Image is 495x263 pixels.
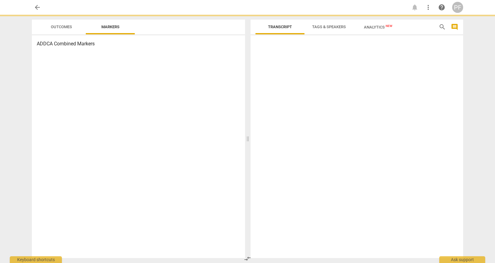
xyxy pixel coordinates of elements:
span: Outcomes [51,25,72,29]
button: Show/Hide comments [450,22,459,32]
button: PF [452,2,463,13]
span: comment [451,23,458,31]
span: compare_arrows [244,255,251,262]
span: Analytics [364,25,392,29]
div: Keyboard shortcuts [10,256,62,263]
span: arrow_back [34,4,41,11]
span: Transcript [268,25,292,29]
button: Search [437,22,447,32]
span: search [439,23,446,31]
a: Help [436,2,447,13]
span: New [386,24,392,28]
span: more_vert [425,4,432,11]
span: Markers [101,25,119,29]
div: Ask support [439,256,485,263]
span: Tags & Speakers [312,25,346,29]
h3: ADDCA Combined Markers [37,40,240,48]
span: help [438,4,445,11]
